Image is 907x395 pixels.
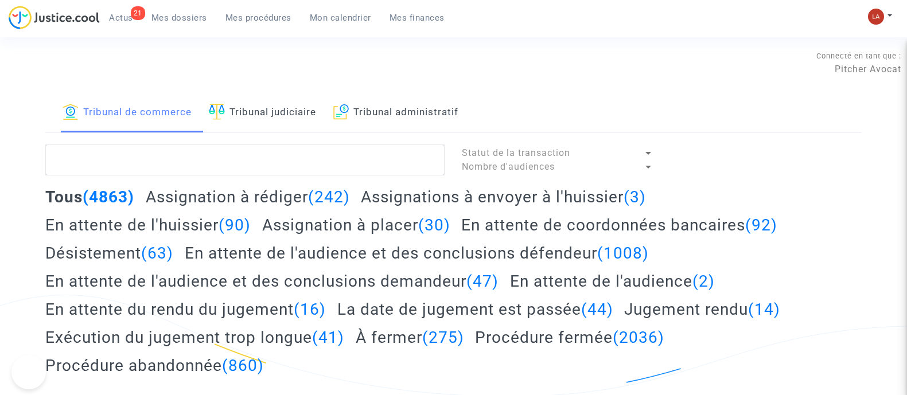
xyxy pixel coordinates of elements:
a: 21Actus [100,9,142,26]
h2: En attente de coordonnées bancaires [461,215,777,235]
a: Tribunal de commerce [63,93,192,132]
span: (1008) [597,244,649,263]
span: (860) [222,356,264,375]
span: (4863) [83,187,134,206]
h2: La date de jugement est passée [337,299,613,319]
a: Mes dossiers [142,9,216,26]
h2: Assignations à envoyer à l'huissier [361,187,646,207]
span: (92) [745,216,777,234]
h2: Exécution du jugement trop longue [45,327,344,347]
h2: En attente du rendu du jugement [45,299,326,319]
span: (41) [312,328,344,347]
span: (275) [422,328,464,347]
h2: Assignation à rédiger [146,187,350,207]
h2: En attente de l'audience [510,271,715,291]
a: Mes finances [380,9,454,26]
h2: En attente de l'huissier [45,215,251,235]
span: (3) [624,187,646,206]
h2: Jugement rendu [624,299,780,319]
span: (90) [219,216,251,234]
span: (47) [466,272,499,291]
h2: En attente de l'audience et des conclusions demandeur [45,271,499,291]
span: (2) [692,272,715,291]
h2: Tous [45,187,134,207]
a: Mes procédures [216,9,301,26]
h2: Procédure abandonnée [45,355,264,376]
span: (63) [141,244,173,263]
h2: Assignation à placer [262,215,450,235]
h2: Désistement [45,243,173,263]
span: Nombre d'audiences [462,161,555,172]
span: (16) [294,300,326,319]
span: Connecté en tant que : [816,52,901,60]
img: 3f9b7d9779f7b0ffc2b90d026f0682a9 [868,9,884,25]
span: Mes procédures [225,13,291,23]
a: Mon calendrier [301,9,380,26]
span: Actus [109,13,133,23]
span: (2036) [613,328,664,347]
span: (30) [418,216,450,234]
span: (44) [581,300,613,319]
img: jc-logo.svg [9,6,100,29]
div: 21 [131,6,145,20]
h2: À fermer [356,327,464,347]
h2: Procédure fermée [475,327,664,347]
a: Tribunal administratif [333,93,458,132]
span: Statut de la transaction [462,147,570,158]
span: (14) [748,300,780,319]
span: Mes dossiers [151,13,207,23]
span: Mon calendrier [310,13,371,23]
img: icon-banque.svg [63,104,79,120]
span: Mes finances [390,13,445,23]
span: (242) [308,187,350,206]
a: Tribunal judiciaire [209,93,316,132]
img: icon-archive.svg [333,104,349,120]
iframe: Help Scout Beacon - Open [11,355,46,389]
h2: En attente de l'audience et des conclusions défendeur [185,243,649,263]
img: icon-faciliter-sm.svg [209,104,225,120]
